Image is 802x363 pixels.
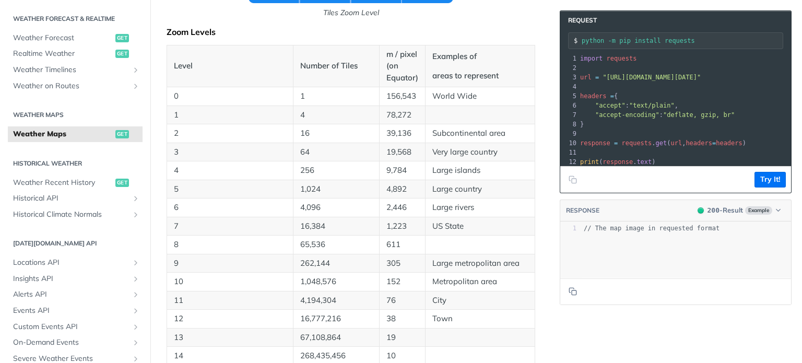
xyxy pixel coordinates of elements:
p: 9,784 [386,165,418,177]
p: World Wide [432,90,528,102]
button: Show subpages for Insights API [132,275,140,283]
p: 4,194,304 [300,295,372,307]
p: 16,777,216 [300,313,372,325]
p: 16,384 [300,220,372,232]
a: Alerts APIShow subpages for Alerts API [8,287,143,302]
button: Show subpages for Custom Events API [132,323,140,331]
span: get [115,130,129,138]
span: Weather Maps [13,129,113,139]
p: 262,144 [300,257,372,270]
span: Weather on Routes [13,81,129,91]
p: 38 [386,313,418,325]
p: 4,096 [300,202,372,214]
p: 67,108,864 [300,332,372,344]
p: 1,223 [386,220,418,232]
span: get [115,50,129,58]
span: = [712,139,716,147]
span: import [580,55,603,62]
span: Historical API [13,193,129,204]
span: "text/plain" [629,102,675,109]
a: Historical Climate NormalsShow subpages for Historical Climate Normals [8,207,143,223]
span: Alerts API [13,289,129,300]
span: ( . ) [580,158,656,166]
span: On-Demand Events [13,337,129,348]
a: Weather Mapsget [8,126,143,142]
span: get [656,139,667,147]
h2: Weather Forecast & realtime [8,14,143,24]
span: Request [563,16,597,25]
p: Subcontinental area [432,127,528,139]
a: On-Demand EventsShow subpages for On-Demand Events [8,335,143,350]
span: = [614,139,618,147]
p: 19 [386,332,418,344]
span: Locations API [13,257,129,268]
p: 10 [174,276,286,288]
div: 1 [560,54,578,63]
span: text [636,158,652,166]
span: = [595,74,599,81]
p: Large metropolitan area [432,257,528,270]
button: Show subpages for Historical Climate Normals [132,210,140,219]
p: 1,024 [300,183,372,195]
p: areas to represent [432,70,528,82]
span: 200 [707,206,720,214]
div: 10 [560,138,578,148]
span: print [580,158,599,166]
p: 268,435,456 [300,350,372,362]
span: } [580,121,584,128]
button: RESPONSE [565,205,600,216]
p: Tiles Zoom Level [167,7,535,18]
button: Copy to clipboard [565,284,580,299]
span: Realtime Weather [13,49,113,59]
div: 6 [560,101,578,110]
span: get [115,179,129,187]
span: response [603,158,633,166]
div: 4 [560,82,578,91]
p: 7 [174,220,286,232]
span: url [580,74,592,81]
div: 2 [560,63,578,73]
span: : [580,111,735,119]
p: Large islands [432,165,528,177]
span: Historical Climate Normals [13,209,129,220]
h2: [DATE][DOMAIN_NAME] API [8,239,143,248]
p: 19,568 [386,146,418,158]
span: = [610,92,614,100]
span: "[URL][DOMAIN_NAME][DATE]" [603,74,701,81]
a: Weather Recent Historyget [8,175,143,191]
p: 3 [174,146,286,158]
p: 14 [174,350,286,362]
button: Show subpages for On-Demand Events [132,338,140,347]
span: Custom Events API [13,322,129,332]
h2: Historical Weather [8,159,143,168]
p: m / pixel (on Equator) [386,49,418,84]
span: Example [745,206,772,215]
button: 200200-ResultExample [692,205,786,216]
p: 4,892 [386,183,418,195]
button: Try It! [754,172,786,188]
p: Town [432,313,528,325]
p: Number of Tiles [300,60,372,72]
span: Insights API [13,274,129,284]
p: 65,536 [300,239,372,251]
input: Request instructions [582,37,783,44]
a: Insights APIShow subpages for Insights API [8,271,143,287]
div: 7 [560,110,578,120]
span: Weather Recent History [13,178,113,188]
span: // The map image in requested format [584,225,720,232]
span: : , [580,102,678,109]
a: Weather Forecastget [8,30,143,46]
div: 5 [560,91,578,101]
p: 256 [300,165,372,177]
p: 11 [174,295,286,307]
p: Large rivers [432,202,528,214]
button: Show subpages for Locations API [132,259,140,267]
p: 39,136 [386,127,418,139]
p: 5 [174,183,286,195]
p: 12 [174,313,286,325]
span: Weather Forecast [13,33,113,43]
a: Historical APIShow subpages for Historical API [8,191,143,206]
span: headers [580,92,607,100]
p: 16 [300,127,372,139]
span: Events API [13,306,129,316]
